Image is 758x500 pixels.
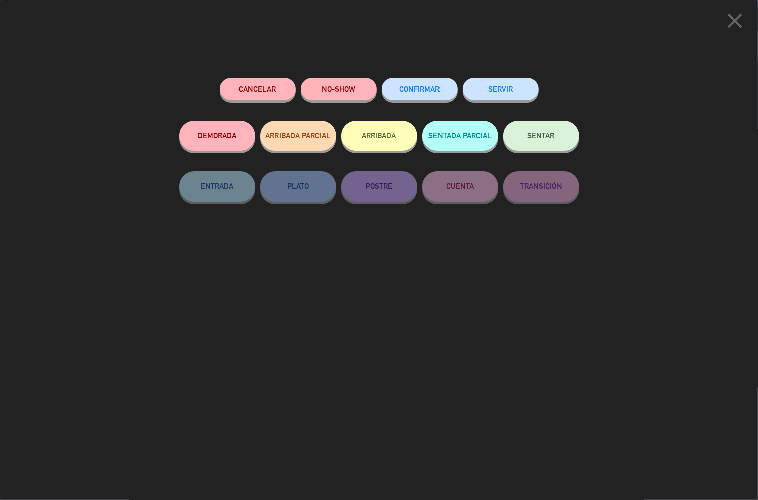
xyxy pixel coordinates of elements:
[301,78,377,100] button: NO-SHOW
[382,78,458,100] button: CONFIRMAR
[422,171,498,202] button: CUENTA
[260,121,336,151] button: ARRIBADA PARCIAL
[422,121,498,151] button: SENTADA PARCIAL
[400,85,440,93] span: CONFIRMAR
[260,171,336,202] button: PLATO
[341,121,417,151] button: ARRIBADA
[220,78,296,100] button: Cancelar
[463,78,539,100] button: SERVIR
[265,131,331,140] span: ARRIBADA PARCIAL
[719,8,750,37] button: close
[503,121,579,151] button: SENTAR
[179,121,255,151] button: DEMORADA
[179,171,255,202] button: ENTRADA
[722,8,747,33] i: close
[341,171,417,202] button: POSTRE
[528,131,555,140] span: SENTAR
[503,171,579,202] button: TRANSICIÓN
